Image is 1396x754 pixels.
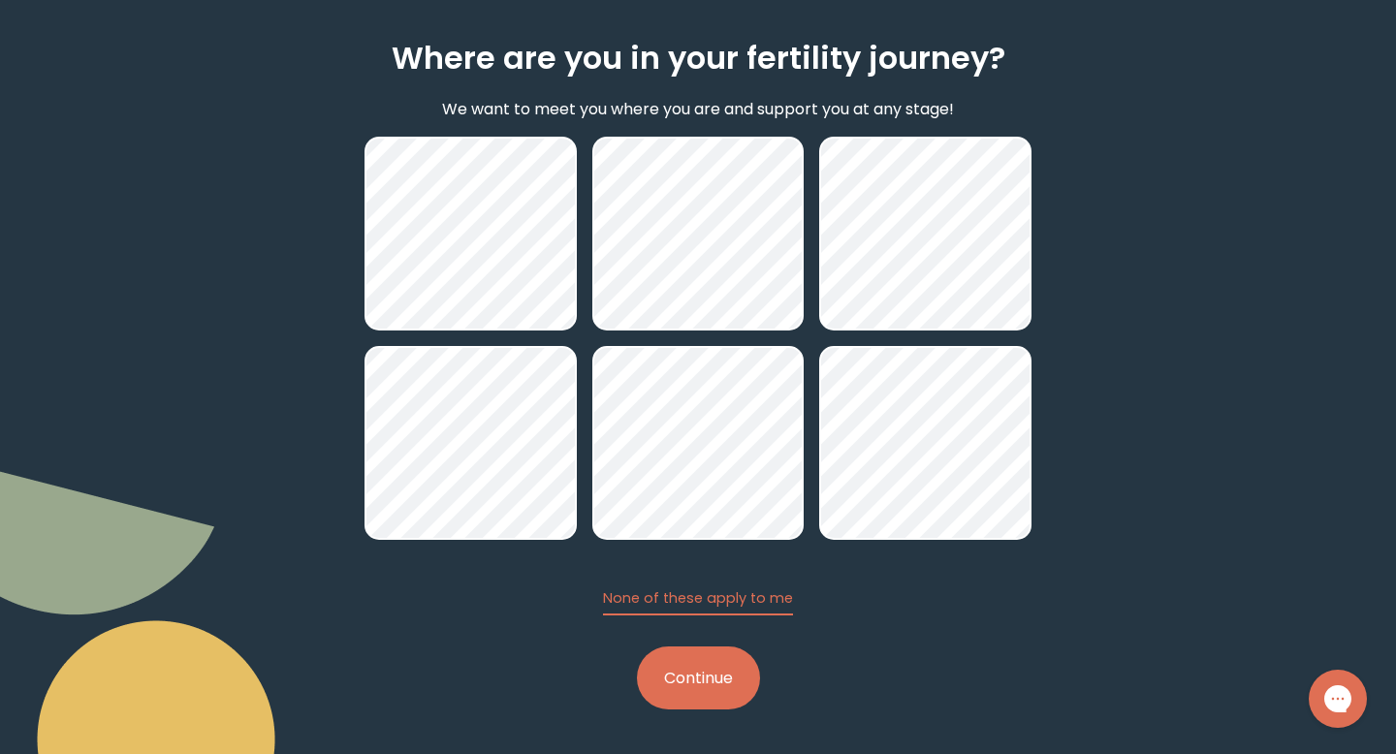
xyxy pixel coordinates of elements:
iframe: Gorgias live chat messenger [1299,663,1377,735]
p: We want to meet you where you are and support you at any stage! [442,97,954,121]
button: None of these apply to me [603,588,793,615]
button: Continue [637,646,760,709]
h2: Where are you in your fertility journey? [392,35,1005,81]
